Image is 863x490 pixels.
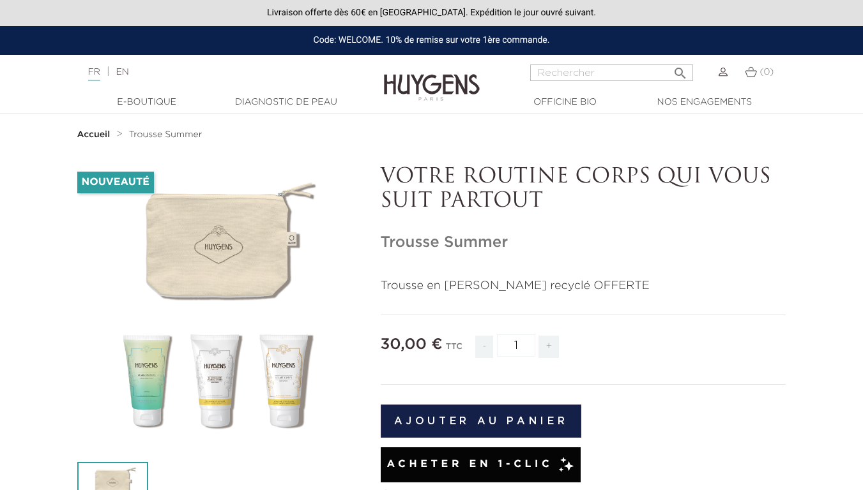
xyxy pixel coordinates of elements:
[669,61,692,78] button: 
[129,130,202,139] span: Trousse Summer
[82,64,350,80] div: |
[88,68,100,81] a: FR
[116,68,128,77] a: EN
[83,96,211,109] a: E-Boutique
[381,234,786,252] h1: Trousse Summer
[381,405,582,438] button: Ajouter au panier
[501,96,629,109] a: Officine Bio
[446,333,462,367] div: TTC
[381,165,786,214] p: VOTRE ROUTINE CORPS QUI VOUS SUIT PARTOUT
[641,96,768,109] a: Nos engagements
[129,130,202,140] a: Trousse Summer
[475,336,493,358] span: -
[381,337,443,352] span: 30,00 €
[673,62,688,77] i: 
[381,278,786,295] p: Trousse en [PERSON_NAME] recyclé OFFERTE
[77,172,154,193] li: Nouveauté
[77,130,111,139] strong: Accueil
[538,336,559,358] span: +
[77,130,113,140] a: Accueil
[530,64,693,81] input: Rechercher
[497,334,535,357] input: Quantité
[384,54,480,103] img: Huygens
[760,68,774,77] span: (0)
[222,96,350,109] a: Diagnostic de peau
